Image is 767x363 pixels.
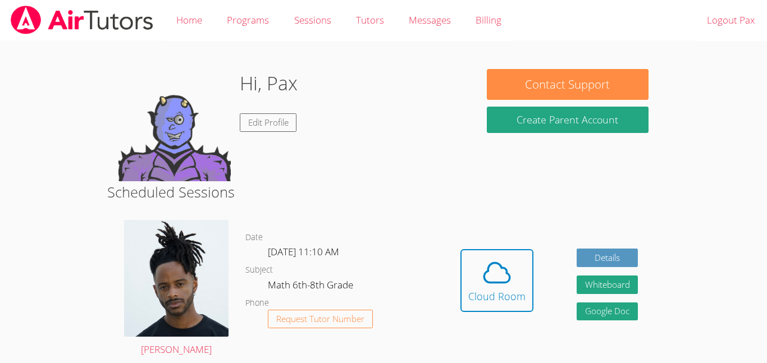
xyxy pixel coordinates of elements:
span: [DATE] 11:10 AM [268,245,339,258]
dt: Phone [245,296,269,310]
span: Request Tutor Number [276,315,364,323]
div: Cloud Room [468,288,526,304]
img: airtutors_banner-c4298cdbf04f3fff15de1276eac7730deb9818008684d7c2e4769d2f7ddbe033.png [10,6,154,34]
button: Request Tutor Number [268,310,373,328]
button: Whiteboard [577,275,638,294]
h2: Scheduled Sessions [107,181,660,203]
button: Cloud Room [460,249,533,312]
a: Edit Profile [240,113,297,132]
img: Portrait.jpg [124,220,229,336]
dt: Subject [245,263,273,277]
h1: Hi, Pax [240,69,298,98]
a: Details [577,249,638,267]
a: Google Doc [577,302,638,321]
span: Messages [409,13,451,26]
button: Contact Support [487,69,649,100]
a: [PERSON_NAME] [124,220,229,357]
img: default.png [118,69,231,181]
button: Create Parent Account [487,107,649,133]
dt: Date [245,231,263,245]
dd: Math 6th-8th Grade [268,277,355,296]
